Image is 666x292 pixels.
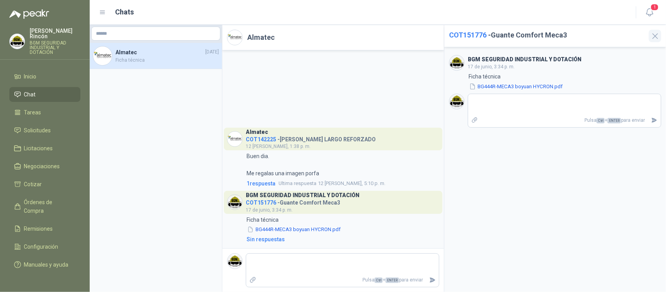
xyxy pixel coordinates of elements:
[246,144,311,149] span: 12 [PERSON_NAME], 1:38 p. m.
[93,46,112,65] img: Company Logo
[247,235,285,244] div: Sin respuestas
[9,69,80,84] a: Inicio
[227,132,242,146] img: Company Logo
[246,273,259,287] label: Adjuntar archivos
[449,30,644,41] h2: - Guante Comfort Meca3
[246,134,376,142] h4: - [PERSON_NAME] LARGO REFORZADO
[24,260,69,269] span: Manuales y ayuda
[24,242,59,251] span: Configuración
[24,162,60,171] span: Negociaciones
[468,57,581,62] h3: BGM SEGURIDAD INDUSTRIAL Y DOTACIÓN
[30,28,80,39] p: [PERSON_NAME] Rincón
[259,273,426,287] p: Pulsa + para enviar
[246,198,359,205] h4: - Guante Comfort Meca3
[227,195,242,210] img: Company Logo
[468,114,481,127] label: Adjuntar archivos
[468,64,515,69] span: 17 de junio, 3:34 p. m.
[469,72,563,81] p: Ficha técnica
[246,130,268,134] h3: Almatec
[245,235,439,244] a: Sin respuestas
[426,273,439,287] button: Enviar
[227,30,242,45] img: Company Logo
[246,136,276,142] span: COT142225
[385,278,399,283] span: ENTER
[279,180,385,187] span: 12 [PERSON_NAME], 5:10 p. m.
[9,159,80,174] a: Negociaciones
[9,221,80,236] a: Remisiones
[9,141,80,156] a: Licitaciones
[24,72,37,81] span: Inicio
[247,32,275,43] h2: Almatec
[279,180,316,187] span: Ultima respuesta
[24,224,53,233] span: Remisiones
[246,193,359,198] h3: BGM SEGURIDAD INDUSTRIAL Y DOTACIÓN
[115,57,219,64] span: Ficha técnica
[9,9,49,19] img: Logo peakr
[650,4,659,11] span: 1
[607,118,621,123] span: ENTER
[449,94,464,109] img: Company Logo
[9,123,80,138] a: Solicitudes
[24,198,73,215] span: Órdenes de Compra
[246,199,276,206] span: COT151776
[449,31,487,39] span: COT151776
[247,215,341,224] p: Ficha técnica
[449,55,464,70] img: Company Logo
[227,254,242,269] img: Company Logo
[24,90,36,99] span: Chat
[245,179,439,188] a: 1respuestaUltima respuesta12 [PERSON_NAME], 5:10 p. m.
[597,118,605,123] span: Ctrl
[9,105,80,120] a: Tareas
[247,179,275,188] span: 1 respuesta
[90,43,222,69] a: Company LogoAlmatec[DATE]Ficha técnica
[247,152,319,178] p: Buen dia. Me regalas una imagen porfa
[9,239,80,254] a: Configuración
[9,257,80,272] a: Manuales y ayuda
[10,34,25,49] img: Company Logo
[9,87,80,102] a: Chat
[24,108,41,117] span: Tareas
[469,82,563,91] button: BG444R-MECA3 boyuan HYCRON.pdf
[481,114,648,127] p: Pulsa + para enviar
[24,180,42,189] span: Cotizar
[643,5,657,20] button: 1
[205,48,219,56] span: [DATE]
[24,144,53,153] span: Licitaciones
[30,41,80,55] p: BGM SEGURIDAD INDUSTRIAL Y DOTACIÓN
[247,226,341,234] button: BG444R-MECA3 boyuan HYCRON.pdf
[246,207,293,213] span: 17 de junio, 3:34 p. m.
[9,177,80,192] a: Cotizar
[115,48,204,57] h4: Almatec
[24,126,51,135] span: Solicitudes
[115,7,134,18] h1: Chats
[648,114,661,127] button: Enviar
[375,278,383,283] span: Ctrl
[9,195,80,218] a: Órdenes de Compra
